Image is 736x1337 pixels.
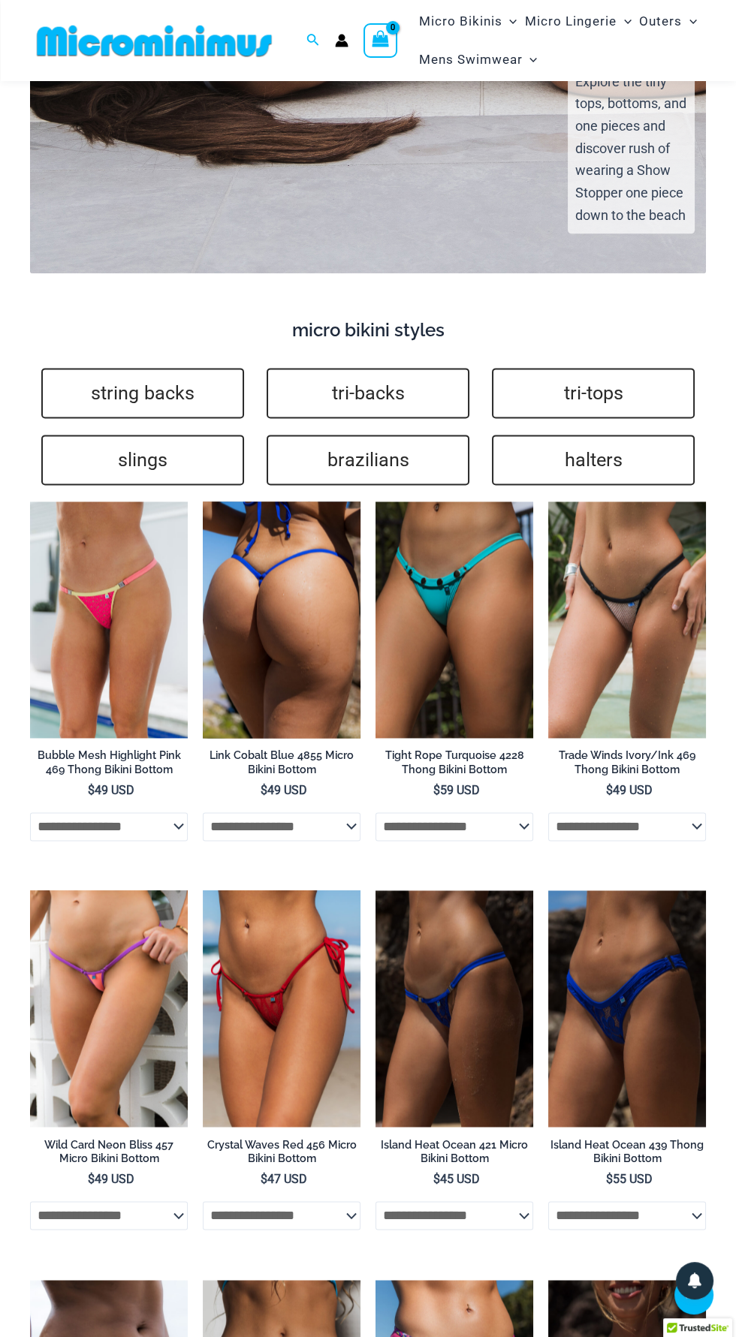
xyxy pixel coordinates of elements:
img: Trade Winds IvoryInk 469 Thong 01 [548,501,706,738]
a: Island Heat Ocean 439 Bottom 01Island Heat Ocean 439 Bottom 02Island Heat Ocean 439 Bottom 02 [548,890,706,1127]
a: Trade Winds Ivory/Ink 469 Thong Bikini Bottom [548,748,706,782]
bdi: 47 USD [261,1172,307,1186]
a: Bubble Mesh Highlight Pink 469 Thong Bikini Bottom [30,748,188,782]
img: Link Cobalt Blue 4855 Bottom 02 [203,501,360,738]
a: Search icon link [306,32,320,50]
h2: Trade Winds Ivory/Ink 469 Thong Bikini Bottom [548,748,706,776]
span: Menu Toggle [502,2,517,41]
bdi: 49 USD [606,783,653,797]
span: $ [88,1172,95,1186]
a: Wild Card Neon Bliss 457 Micro Bikini Bottom [30,1138,188,1172]
span: $ [433,1172,440,1186]
img: Crystal Waves 456 Bottom 02 [203,890,360,1127]
a: halters [492,435,695,485]
a: View Shopping Cart, empty [363,23,398,58]
bdi: 49 USD [88,1172,134,1186]
span: Micro Bikinis [418,2,502,41]
bdi: 59 USD [433,783,480,797]
h2: Bubble Mesh Highlight Pink 469 Thong Bikini Bottom [30,748,188,776]
img: Wild Card Neon Bliss 312 Top 457 Micro 04 [30,890,188,1127]
bdi: 55 USD [606,1172,653,1186]
a: Tight Rope Turquoise 4228 Thong Bikini Bottom [376,748,533,782]
span: $ [606,783,613,797]
h2: Link Cobalt Blue 4855 Micro Bikini Bottom [203,748,360,776]
img: MM SHOP LOGO FLAT [31,24,278,58]
h2: Wild Card Neon Bliss 457 Micro Bikini Bottom [30,1138,188,1166]
a: tri-tops [492,368,695,418]
h4: micro bikini styles [30,320,706,342]
a: Account icon link [335,34,348,47]
a: tri-backs [267,368,469,418]
img: Island Heat Ocean 439 Bottom 01 [548,890,706,1127]
h2: Island Heat Ocean 439 Thong Bikini Bottom [548,1138,706,1166]
a: Wild Card Neon Bliss 312 Top 457 Micro 04Wild Card Neon Bliss 312 Top 457 Micro 05Wild Card Neon ... [30,890,188,1127]
span: Menu Toggle [682,2,697,41]
a: Island Heat Ocean 421 Micro Bikini Bottom [376,1138,533,1172]
h2: Crystal Waves Red 456 Micro Bikini Bottom [203,1138,360,1166]
a: Link Cobalt Blue 4855 Bottom 01Link Cobalt Blue 4855 Bottom 02Link Cobalt Blue 4855 Bottom 02 [203,501,360,738]
h2: Island Heat Ocean 421 Micro Bikini Bottom [376,1138,533,1166]
a: Bubble Mesh Highlight Pink 469 Thong 01Bubble Mesh Highlight Pink 469 Thong 02Bubble Mesh Highlig... [30,501,188,738]
span: Menu Toggle [617,2,632,41]
a: OutersMenu ToggleMenu Toggle [635,2,701,41]
span: $ [606,1172,613,1186]
a: Link Cobalt Blue 4855 Micro Bikini Bottom [203,748,360,782]
a: Island Heat Ocean 439 Thong Bikini Bottom [548,1138,706,1172]
span: Micro Lingerie [525,2,617,41]
span: Menu Toggle [522,41,537,79]
a: Island Heat Ocean 421 Bottom 01Island Heat Ocean 421 Bottom 02Island Heat Ocean 421 Bottom 02 [376,890,533,1127]
span: $ [261,783,267,797]
bdi: 45 USD [433,1172,480,1186]
h2: Tight Rope Turquoise 4228 Thong Bikini Bottom [376,748,533,776]
img: Bubble Mesh Highlight Pink 469 Thong 01 [30,501,188,738]
a: Mens SwimwearMenu ToggleMenu Toggle [415,41,541,79]
span: $ [88,783,95,797]
a: Micro BikinisMenu ToggleMenu Toggle [415,2,520,41]
a: Crystal Waves 456 Bottom 02Crystal Waves 456 Bottom 01Crystal Waves 456 Bottom 01 [203,890,360,1127]
bdi: 49 USD [261,783,307,797]
a: Crystal Waves Red 456 Micro Bikini Bottom [203,1138,360,1172]
bdi: 49 USD [88,783,134,797]
img: Tight Rope Turquoise 4228 Thong Bottom 01 [376,501,533,738]
a: Micro LingerieMenu ToggleMenu Toggle [521,2,635,41]
span: $ [433,783,440,797]
span: $ [261,1172,267,1186]
a: brazilians [267,435,469,485]
a: Tight Rope Turquoise 4228 Thong Bottom 01Tight Rope Turquoise 4228 Thong Bottom 02Tight Rope Turq... [376,501,533,738]
a: Trade Winds IvoryInk 469 Thong 01Trade Winds IvoryInk 317 Top 469 Thong 06Trade Winds IvoryInk 31... [548,501,706,738]
img: Island Heat Ocean 421 Bottom 01 [376,890,533,1127]
a: slings [41,435,244,485]
span: Outers [639,2,682,41]
span: Mens Swimwear [418,41,522,79]
a: string backs [41,368,244,418]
